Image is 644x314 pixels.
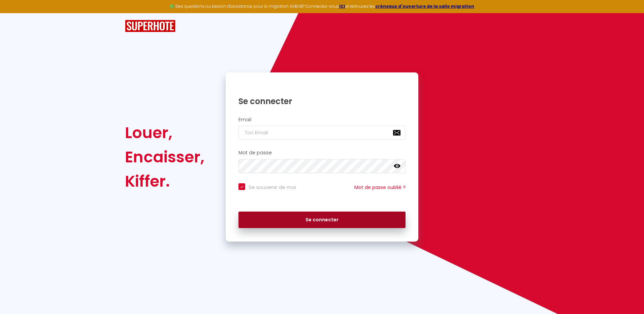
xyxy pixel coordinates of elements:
[339,3,345,9] a: ICI
[125,20,175,32] img: SuperHote logo
[238,150,406,156] h2: Mot de passe
[354,184,406,191] a: Mot de passe oublié ?
[125,145,204,169] div: Encaisser,
[238,117,406,123] h2: Email
[125,121,204,145] div: Louer,
[125,169,204,193] div: Kiffer.
[375,3,474,9] a: créneaux d'ouverture de la salle migration
[238,212,406,228] button: Se connecter
[238,96,406,106] h1: Se connecter
[238,126,406,140] input: Ton Email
